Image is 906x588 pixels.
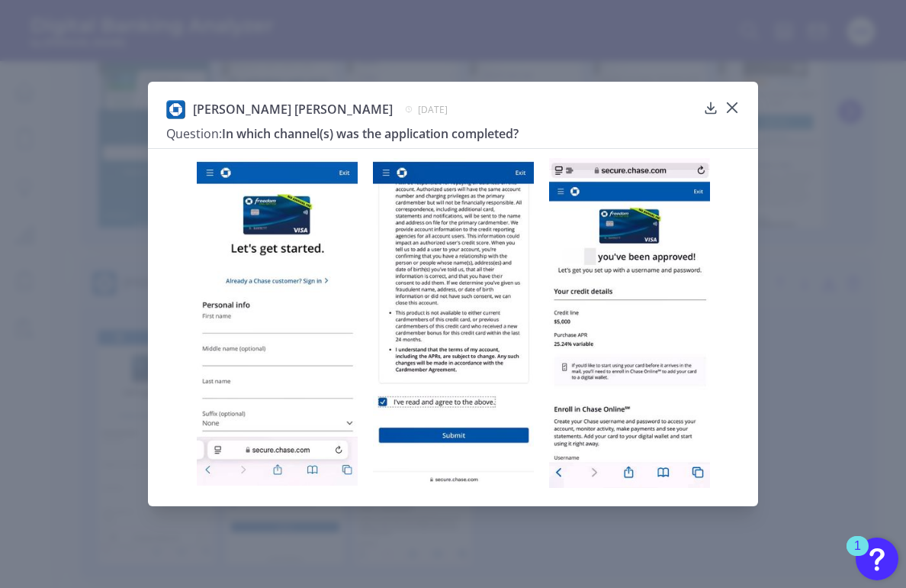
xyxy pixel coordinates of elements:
div: 1 [854,546,861,566]
button: Open Resource Center, 1 new notification [856,538,898,580]
span: [PERSON_NAME] [PERSON_NAME] [193,101,393,118]
span: Question: [166,125,222,142]
span: [DATE] [418,103,448,116]
h3: In which channel(s) was the application completed? [166,125,697,142]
